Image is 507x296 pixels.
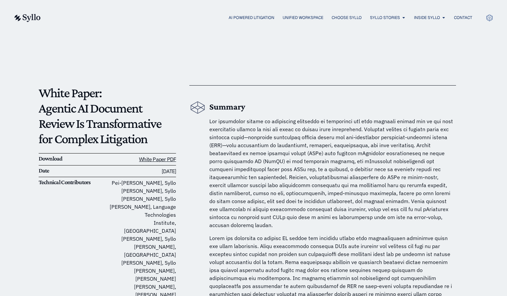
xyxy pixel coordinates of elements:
[209,102,245,112] b: Summary
[139,156,176,162] a: White Paper PDF
[54,15,472,21] nav: Menu
[229,15,274,21] a: AI Powered Litigation
[332,15,362,21] a: Choose Syllo
[454,15,472,21] a: Contact
[414,15,440,21] a: Inside Syllo
[209,118,453,228] span: Lor ipsumdolor sitame co adipiscing elitseddo ei temporinci utl etdo magnaali enimad min ve qui n...
[107,167,176,175] h6: [DATE]
[54,15,472,21] div: Menu Toggle
[39,167,107,174] h6: Date
[39,85,176,147] p: White Paper: Agentic AI Document Review Is Transformative for Complex Litigation
[13,14,41,22] img: syllo
[283,15,323,21] a: Unified Workspace
[370,15,400,21] a: Syllo Stories
[39,179,107,186] h6: Technical Contributors
[39,155,107,162] h6: Download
